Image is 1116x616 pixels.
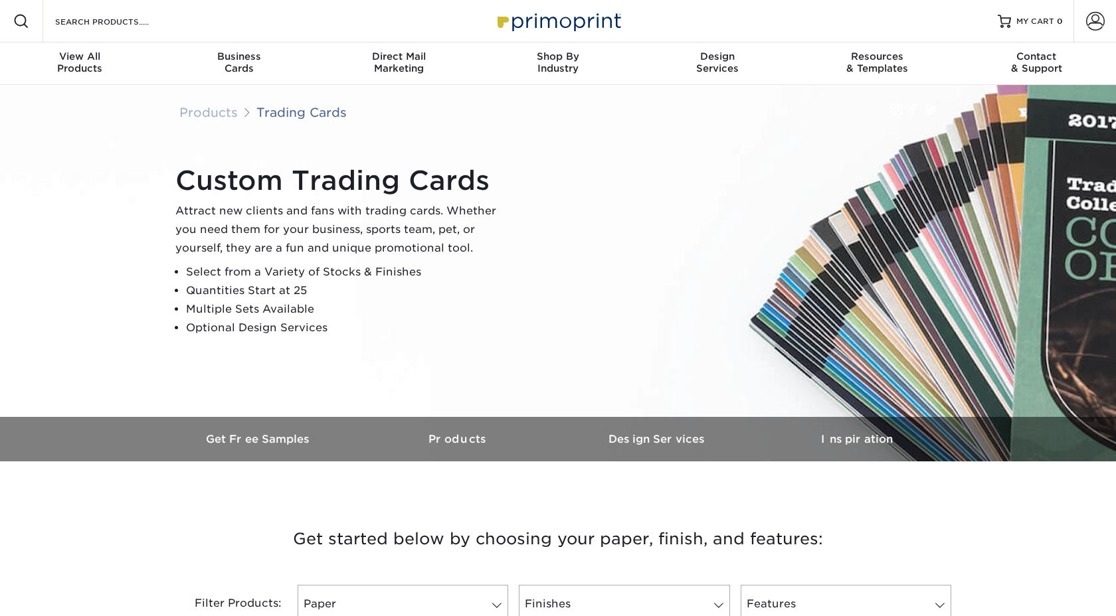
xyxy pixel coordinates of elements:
a: Trading Cards [256,105,347,119]
input: SEARCH PRODUCTS..... [54,13,183,29]
span: Contact [957,50,1116,62]
span: Business [159,50,319,62]
img: Primoprint [492,7,624,35]
h3: Design Services [558,433,757,445]
div: Services [638,50,797,74]
div: Marketing [319,50,478,74]
h1: Custom Trading Cards [175,165,508,196]
span: Direct Mail [319,50,478,62]
span: MY CART [1016,16,1054,27]
div: Cards [159,50,319,74]
h3: Get Free Samples [159,433,359,445]
div: & Templates [797,50,957,74]
a: BusinessCards [159,42,319,85]
a: Direct MailMarketing [319,42,478,85]
div: Industry [478,50,638,74]
li: Select from a Variety of Stocks & Finishes [186,263,508,281]
a: DesignServices [638,42,797,85]
a: Resources& Templates [797,42,957,85]
span: Shop By [478,50,638,62]
span: Design [638,50,797,62]
span: 0 [1057,17,1063,26]
li: Optional Design Services [186,319,508,337]
a: Get Free Samples [159,417,359,461]
h3: Products [359,433,558,445]
div: & Support [957,50,1116,74]
h3: Get started below by choosing your paper, finish, and features: [169,509,947,569]
a: Products [179,105,238,119]
p: Attract new clients and fans with trading cards. Whether you need them for your business, sports ... [175,202,508,258]
li: Multiple Sets Available [186,300,508,319]
a: Products [359,417,558,461]
li: Quantities Start at 25 [186,281,508,300]
a: Contact& Support [957,42,1116,85]
span: Resources [797,50,957,62]
a: Design Services [558,417,757,461]
a: Shop ByIndustry [478,42,638,85]
a: Inspiration [757,417,957,461]
h3: Inspiration [757,433,957,445]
